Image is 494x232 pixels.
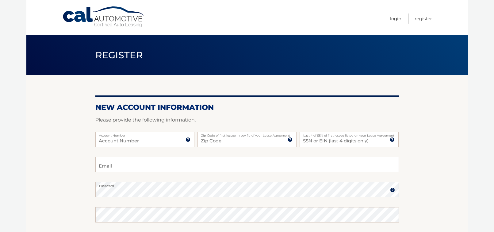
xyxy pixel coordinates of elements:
[288,137,293,142] img: tooltip.svg
[186,137,190,142] img: tooltip.svg
[95,157,399,172] input: Email
[300,132,399,137] label: Last 4 of SSN of first lessee listed on your Lease Agreement
[95,49,143,61] span: Register
[197,132,297,147] input: Zip Code
[390,137,395,142] img: tooltip.svg
[415,14,432,24] a: Register
[95,132,194,137] label: Account Number
[390,188,395,192] img: tooltip.svg
[95,132,194,147] input: Account Number
[95,103,399,112] h2: New Account Information
[95,182,399,187] label: Password
[300,132,399,147] input: SSN or EIN (last 4 digits only)
[62,6,145,28] a: Cal Automotive
[197,132,297,137] label: Zip Code of first lessee in box 1b of your Lease Agreement
[95,116,399,124] p: Please provide the following information.
[390,14,401,24] a: Login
